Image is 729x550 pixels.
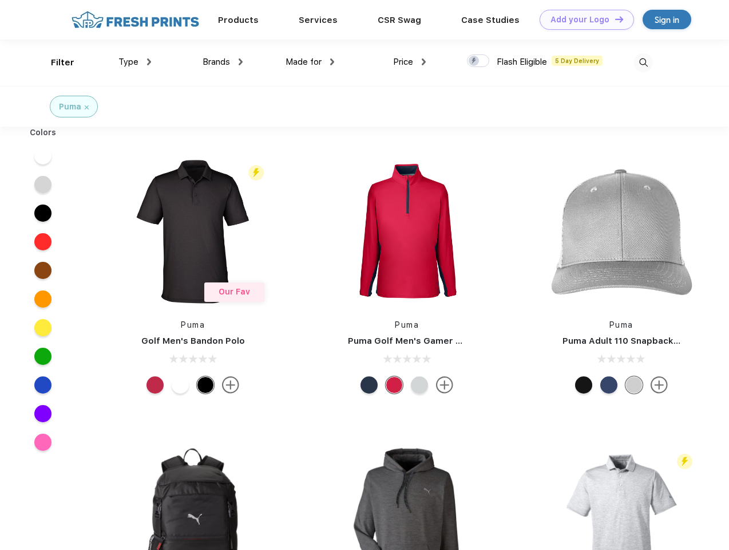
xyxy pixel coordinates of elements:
div: Filter [51,56,74,69]
img: func=resize&h=266 [331,155,483,308]
span: Brands [203,57,230,67]
img: dropdown.png [422,58,426,65]
img: dropdown.png [239,58,243,65]
div: Ski Patrol [386,376,403,394]
img: func=resize&h=266 [545,155,698,308]
img: DT [615,16,623,22]
span: Made for [286,57,322,67]
img: fo%20logo%202.webp [68,10,203,30]
a: Sign in [643,10,691,29]
img: flash_active_toggle.svg [248,165,264,180]
img: desktop_search.svg [634,53,653,72]
span: 5 Day Delivery [552,56,603,66]
img: more.svg [651,376,668,394]
a: Products [218,15,259,25]
a: Puma [181,320,205,329]
div: Ski Patrol [146,376,164,394]
div: Add your Logo [550,15,609,25]
div: Puma Black [197,376,214,394]
img: more.svg [436,376,453,394]
img: filter_cancel.svg [85,105,89,109]
a: Services [299,15,338,25]
img: more.svg [222,376,239,394]
span: Price [393,57,413,67]
span: Flash Eligible [497,57,547,67]
img: flash_active_toggle.svg [677,454,692,469]
div: Quarry Brt Whit [625,376,643,394]
span: Type [118,57,138,67]
img: dropdown.png [147,58,151,65]
div: High Rise [411,376,428,394]
span: Our Fav [219,287,250,296]
div: Bright White [172,376,189,394]
img: func=resize&h=266 [117,155,269,308]
a: Puma Golf Men's Gamer Golf Quarter-Zip [348,336,529,346]
a: Golf Men's Bandon Polo [141,336,245,346]
div: Colors [21,127,65,139]
div: Pma Blk with Pma Blk [575,376,592,394]
a: CSR Swag [378,15,421,25]
a: Puma [609,320,633,329]
a: Puma [395,320,419,329]
img: dropdown.png [330,58,334,65]
div: Peacoat with Qut Shd [600,376,617,394]
div: Sign in [655,13,679,26]
div: Navy Blazer [360,376,378,394]
div: Puma [59,101,81,113]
